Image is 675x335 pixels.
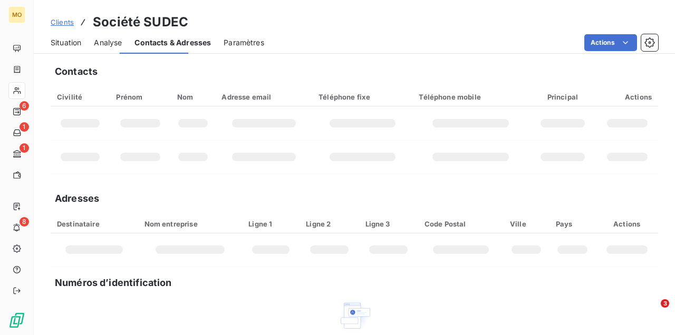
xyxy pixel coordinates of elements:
[116,93,164,101] div: Prénom
[177,93,209,101] div: Nom
[51,18,74,26] span: Clients
[51,37,81,48] span: Situation
[93,13,188,32] h3: Société SUDEC
[134,37,211,48] span: Contacts & Adresses
[337,299,371,332] img: Empty state
[603,93,652,101] div: Actions
[8,6,25,23] div: MO
[144,220,236,228] div: Nom entreprise
[57,220,132,228] div: Destinataire
[57,93,103,101] div: Civilité
[419,93,522,101] div: Téléphone mobile
[51,17,74,27] a: Clients
[510,220,543,228] div: Ville
[639,299,664,324] iframe: Intercom live chat
[306,220,352,228] div: Ligne 2
[55,275,172,290] h5: Numéros d’identification
[661,299,669,308] span: 3
[365,220,412,228] div: Ligne 3
[584,34,637,51] button: Actions
[221,93,306,101] div: Adresse email
[224,37,264,48] span: Paramètres
[248,220,293,228] div: Ligne 1
[55,191,99,206] h5: Adresses
[556,220,590,228] div: Pays
[535,93,590,101] div: Principal
[20,143,29,153] span: 1
[602,220,652,228] div: Actions
[8,312,25,329] img: Logo LeanPay
[20,217,29,226] span: 8
[55,64,98,79] h5: Contacts
[20,101,29,111] span: 6
[94,37,122,48] span: Analyse
[20,122,29,132] span: 1
[425,220,497,228] div: Code Postal
[319,93,406,101] div: Téléphone fixe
